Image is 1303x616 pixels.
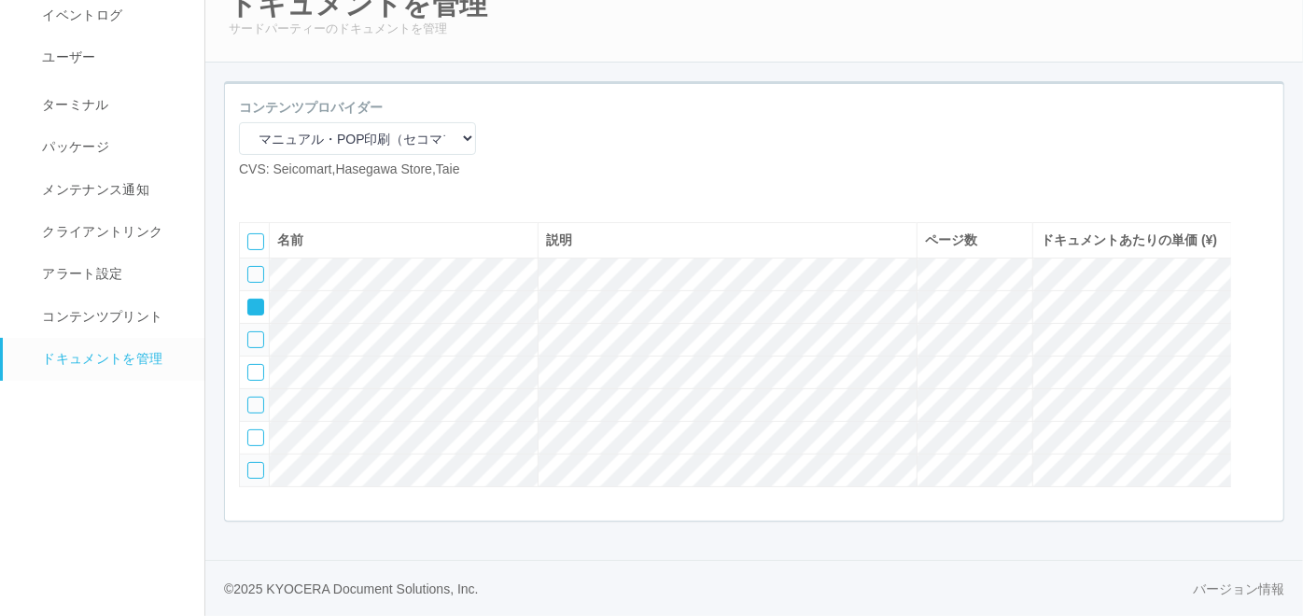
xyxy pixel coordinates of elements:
[925,231,1025,250] div: ページ数
[3,211,221,253] a: クライアントリンク
[37,97,109,112] span: ターミナル
[1246,255,1274,292] div: 上に移動
[37,266,122,281] span: アラート設定
[37,309,162,324] span: コンテンツプリント
[37,7,122,22] span: イベントログ
[1193,580,1284,599] a: バージョン情報
[37,224,162,239] span: クライアントリンク
[3,126,221,168] a: パッケージ
[546,231,909,250] div: 説明
[224,581,479,596] span: © 2025 KYOCERA Document Solutions, Inc.
[37,49,95,64] span: ユーザー
[229,20,1280,38] p: サードパーティーのドキュメントを管理
[37,139,109,154] span: パッケージ
[1246,292,1274,329] div: 下に移動
[3,338,221,380] a: ドキュメントを管理
[239,98,383,118] label: コンテンツプロバイダー
[239,161,460,176] span: CVS: Seicomart,Hasegawa Store,Taie
[3,296,221,338] a: コンテンツプリント
[1246,329,1274,367] div: 最下部に移動
[3,36,221,78] a: ユーザー
[3,253,221,295] a: アラート設定
[3,169,221,211] a: メンテナンス通知
[277,231,530,250] div: 名前
[1246,217,1274,255] div: 最上部に移動
[1041,231,1224,250] div: ドキュメントあたりの単価 (¥)
[3,79,221,126] a: ターミナル
[37,182,149,197] span: メンテナンス通知
[37,351,162,366] span: ドキュメントを管理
